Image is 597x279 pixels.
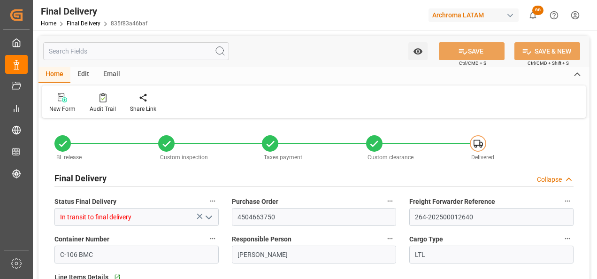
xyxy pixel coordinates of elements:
[54,234,109,244] span: Container Number
[96,67,127,83] div: Email
[439,42,505,60] button: SAVE
[54,197,116,207] span: Status Final Delivery
[160,154,208,161] span: Custom inspection
[54,172,107,185] h2: Final Delivery
[41,4,147,18] div: Final Delivery
[459,60,486,67] span: Ctrl/CMD + S
[409,234,443,244] span: Cargo Type
[528,60,569,67] span: Ctrl/CMD + Shift + S
[232,234,291,244] span: Responsible Person
[49,105,76,113] div: New Form
[232,197,278,207] span: Purchase Order
[38,67,70,83] div: Home
[207,195,219,207] button: Status Final Delivery
[384,195,396,207] button: Purchase Order
[67,20,100,27] a: Final Delivery
[537,175,562,185] div: Collapse
[409,197,495,207] span: Freight Forwarder Reference
[561,195,574,207] button: Freight Forwarder Reference
[543,5,565,26] button: Help Center
[130,105,156,113] div: Share Link
[471,154,494,161] span: Delivered
[43,42,229,60] input: Search Fields
[70,67,96,83] div: Edit
[514,42,580,60] button: SAVE & NEW
[41,20,56,27] a: Home
[408,42,428,60] button: open menu
[384,232,396,245] button: Responsible Person
[367,154,413,161] span: Custom clearance
[429,8,519,22] div: Archroma LATAM
[561,232,574,245] button: Cargo Type
[522,5,543,26] button: show 66 new notifications
[201,210,215,225] button: open menu
[264,154,302,161] span: Taxes payment
[207,232,219,245] button: Container Number
[532,6,543,15] span: 66
[90,105,116,113] div: Audit Trail
[56,154,82,161] span: BL release
[429,6,522,24] button: Archroma LATAM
